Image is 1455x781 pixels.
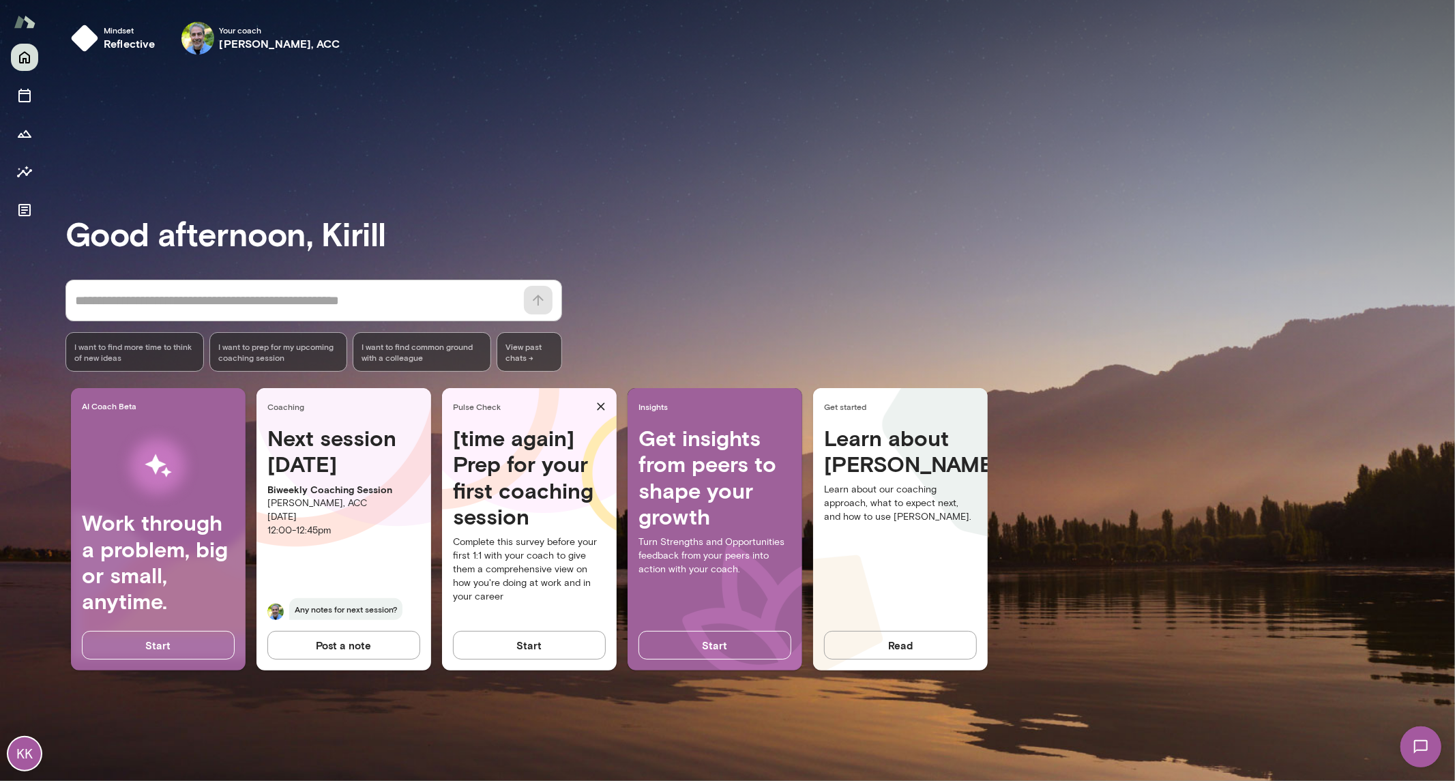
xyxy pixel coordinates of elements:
[82,400,240,411] span: AI Coach Beta
[104,25,156,35] span: Mindset
[824,401,982,412] span: Get started
[11,158,38,186] button: Insights
[14,9,35,35] img: Mento
[267,524,420,537] p: 12:00 - 12:45pm
[267,510,420,524] p: [DATE]
[824,483,977,524] p: Learn about our coaching approach, what to expect next, and how to use [PERSON_NAME].
[65,214,1455,252] h3: Good afternoon, Kirill
[82,510,235,615] h4: Work through a problem, big or small, anytime.
[638,425,791,530] h4: Get insights from peers to shape your growth
[8,737,41,770] div: KK
[267,604,284,620] img: Charles
[218,341,339,363] span: I want to prep for my upcoming coaching session
[209,332,348,372] div: I want to prep for my upcoming coaching session
[71,25,98,52] img: mindset
[65,332,204,372] div: I want to find more time to think of new ideas
[104,35,156,52] h6: reflective
[638,631,791,660] button: Start
[638,401,797,412] span: Insights
[181,22,214,55] img: Charles Silvestro, ACC
[220,35,340,52] h6: [PERSON_NAME], ACC
[98,423,219,510] img: AI Workflows
[453,425,606,530] h4: [time again] Prep for your first coaching session
[11,120,38,147] button: Growth Plan
[220,25,340,35] span: Your coach
[289,598,402,620] span: Any notes for next session?
[267,483,420,497] p: Biweekly Coaching Session
[74,341,195,363] span: I want to find more time to think of new ideas
[11,44,38,71] button: Home
[65,16,166,60] button: Mindsetreflective
[362,341,482,363] span: I want to find common ground with a colleague
[824,631,977,660] button: Read
[267,425,420,477] h4: Next session [DATE]
[11,196,38,224] button: Documents
[824,425,977,477] h4: Learn about [PERSON_NAME]
[638,535,791,576] p: Turn Strengths and Opportunities feedback from your peers into action with your coach.
[453,631,606,660] button: Start
[172,16,350,60] div: Charles Silvestro, ACCYour coach[PERSON_NAME], ACC
[453,401,591,412] span: Pulse Check
[453,535,606,604] p: Complete this survey before your first 1:1 with your coach to give them a comprehensive view on h...
[267,401,426,412] span: Coaching
[82,631,235,660] button: Start
[497,332,562,372] span: View past chats ->
[267,631,420,660] button: Post a note
[353,332,491,372] div: I want to find common ground with a colleague
[267,497,420,510] p: [PERSON_NAME], ACC
[11,82,38,109] button: Sessions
